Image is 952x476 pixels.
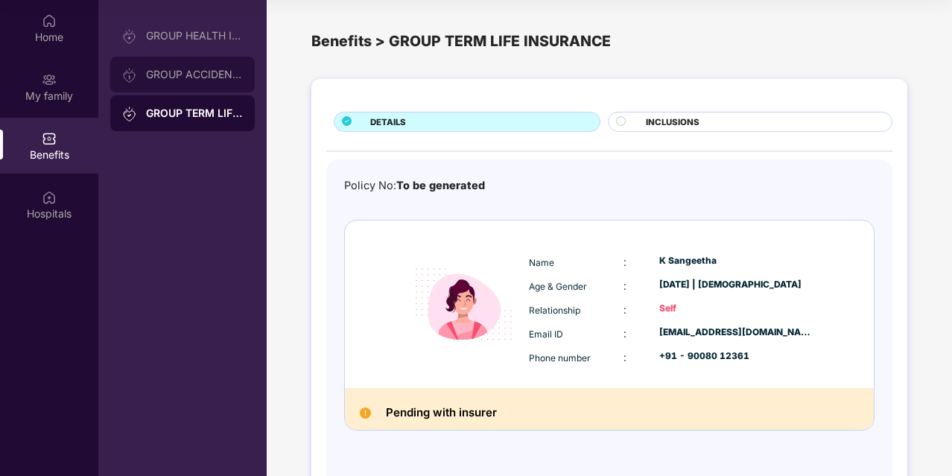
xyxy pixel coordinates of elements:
[42,190,57,205] img: svg+xml;base64,PHN2ZyBpZD0iSG9zcGl0YWxzIiB4bWxucz0iaHR0cDovL3d3dy53My5vcmcvMjAwMC9zdmciIHdpZHRoPS...
[122,107,137,121] img: svg+xml;base64,PHN2ZyB3aWR0aD0iMjAiIGhlaWdodD0iMjAiIHZpZXdCb3g9IjAgMCAyMCAyMCIgZmlsbD0ibm9uZSIgeG...
[623,279,626,292] span: :
[646,115,699,129] span: INCLUSIONS
[659,278,813,292] div: [DATE] | [DEMOGRAPHIC_DATA]
[146,69,243,80] div: GROUP ACCIDENTAL INSURANCE
[122,68,137,83] img: svg+xml;base64,PHN2ZyB3aWR0aD0iMjAiIGhlaWdodD0iMjAiIHZpZXdCb3g9IjAgMCAyMCAyMCIgZmlsbD0ibm9uZSIgeG...
[311,30,907,53] div: Benefits > GROUP TERM LIFE INSURANCE
[529,352,591,364] span: Phone number
[386,403,497,422] h2: Pending with insurer
[146,30,243,42] div: GROUP HEALTH INSURANCE
[344,177,485,194] div: Policy No:
[623,327,626,340] span: :
[623,303,626,316] span: :
[623,351,626,364] span: :
[396,179,485,191] span: To be generated
[402,243,525,366] img: icon
[42,131,57,146] img: svg+xml;base64,PHN2ZyBpZD0iQmVuZWZpdHMiIHhtbG5zPSJodHRwOi8vd3d3LnczLm9yZy8yMDAwL3N2ZyIgd2lkdGg9Ij...
[360,407,371,419] img: Pending
[42,13,57,28] img: svg+xml;base64,PHN2ZyBpZD0iSG9tZSIgeG1sbnM9Imh0dHA6Ly93d3cudzMub3JnLzIwMDAvc3ZnIiB3aWR0aD0iMjAiIG...
[146,106,243,121] div: GROUP TERM LIFE INSURANCE
[659,302,813,316] div: Self
[529,281,587,292] span: Age & Gender
[42,72,57,87] img: svg+xml;base64,PHN2ZyB3aWR0aD0iMjAiIGhlaWdodD0iMjAiIHZpZXdCb3g9IjAgMCAyMCAyMCIgZmlsbD0ibm9uZSIgeG...
[370,115,406,129] span: DETAILS
[623,256,626,268] span: :
[529,305,580,316] span: Relationship
[659,349,813,364] div: +91 - 90080 12361
[659,326,813,340] div: [EMAIL_ADDRESS][DOMAIN_NAME]
[659,254,813,268] div: K Sangeetha
[529,257,554,268] span: Name
[529,329,563,340] span: Email ID
[122,29,137,44] img: svg+xml;base64,PHN2ZyB3aWR0aD0iMjAiIGhlaWdodD0iMjAiIHZpZXdCb3g9IjAgMCAyMCAyMCIgZmlsbD0ibm9uZSIgeG...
